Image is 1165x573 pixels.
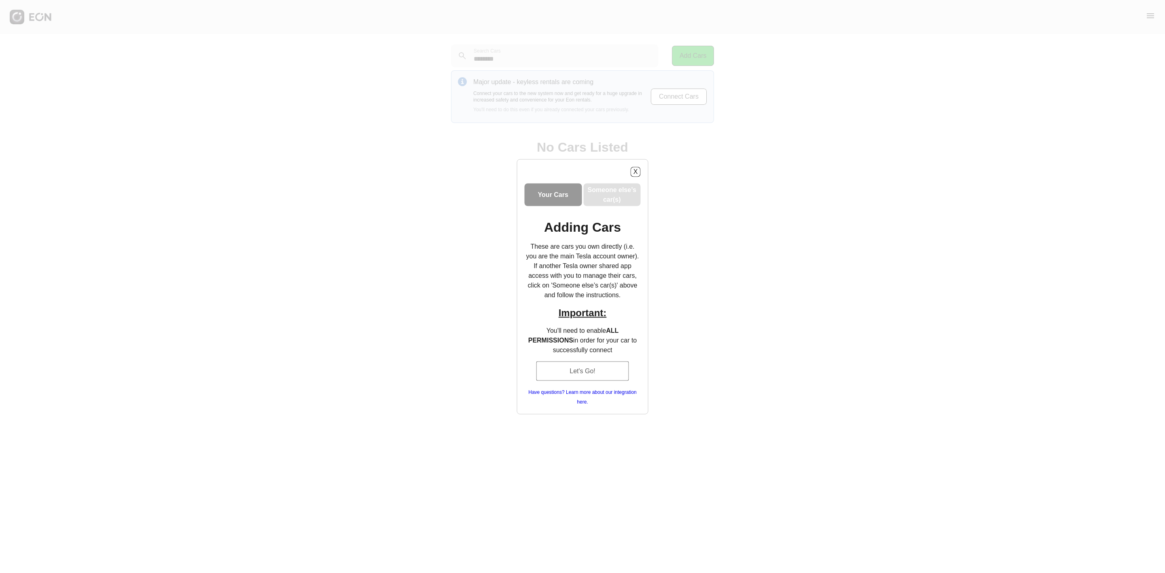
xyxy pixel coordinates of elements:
h3: Someone else’s car(s) [585,185,639,204]
h1: Adding Cars [544,222,621,232]
h3: Your Cars [538,190,568,199]
p: These are cars you own directly (i.e. you are the main Tesla account owner). If another Tesla own... [525,241,641,300]
p: You'll need to enable in order for your car to successfully connect [525,326,641,355]
a: Have questions? Learn more about our integration here. [525,387,641,406]
h2: Important: [525,306,641,319]
b: ALL PERMISSIONS [528,327,619,343]
button: X [631,167,641,177]
button: Let's Go! [536,361,629,381]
